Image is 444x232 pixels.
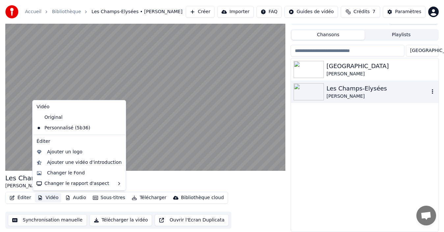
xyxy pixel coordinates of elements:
div: Personnalisé (5b36) [34,123,115,133]
div: [PERSON_NAME] [5,183,72,189]
div: Bibliothèque cloud [181,194,224,201]
a: Accueil [25,9,41,15]
div: Éditer [34,136,124,147]
div: Ajouter une vidéo d’introduction [47,159,122,166]
div: Paramètres [395,9,421,15]
div: [PERSON_NAME] [326,71,436,77]
button: Éditer [7,193,34,202]
a: Ouvrir le chat [416,206,436,225]
button: Ouvrir l'Ecran Duplicata [155,214,229,226]
button: Playlists [365,30,438,40]
button: Créer [186,6,215,18]
div: Changer le rapport d'aspect [34,178,124,189]
button: Crédits7 [341,6,380,18]
span: Les Champs-Elysées • [PERSON_NAME] [91,9,182,15]
span: 7 [372,9,375,15]
button: Télécharger [129,193,169,202]
button: Guides de vidéo [284,6,338,18]
button: Sous-titres [90,193,128,202]
button: Paramètres [383,6,426,18]
div: Ajouter un logo [47,149,82,155]
button: Audio [63,193,89,202]
img: youka [5,5,18,18]
button: Télécharger la vidéo [90,214,152,226]
button: FAQ [256,6,282,18]
div: Original [34,112,115,123]
div: Les Champs-Elysées [5,173,72,183]
div: [PERSON_NAME] [326,93,429,100]
a: Bibliothèque [52,9,81,15]
button: Importer [217,6,254,18]
span: Crédits [353,9,370,15]
button: Synchronisation manuelle [8,214,87,226]
button: Vidéo [35,193,61,202]
div: Vidéo [34,102,124,112]
nav: breadcrumb [25,9,182,15]
button: Chansons [292,30,365,40]
div: Les Champs-Elysées [326,84,429,93]
div: [GEOGRAPHIC_DATA] [326,62,436,71]
div: Changer le Fond [47,170,85,176]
